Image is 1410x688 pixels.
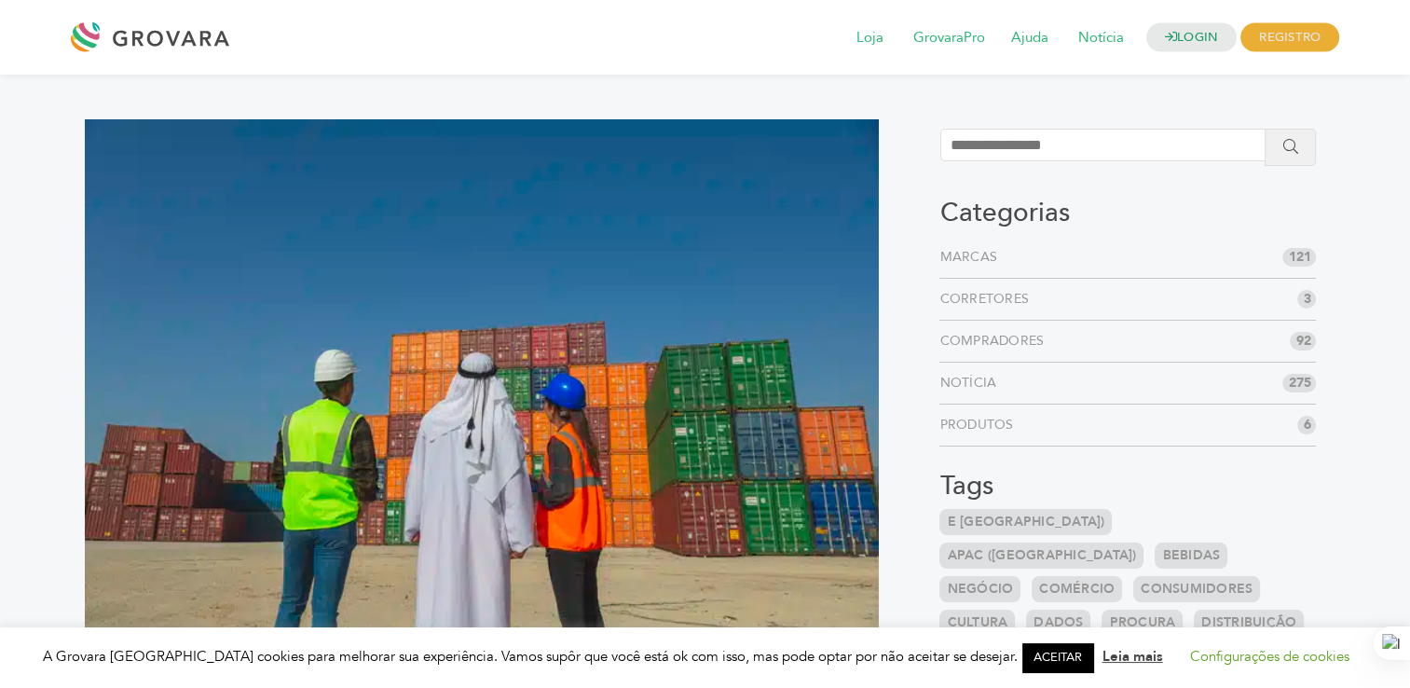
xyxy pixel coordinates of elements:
[1102,610,1183,636] a: Procura
[1194,610,1304,636] a: Distribuição
[1177,29,1218,46] font: LOGIN
[998,21,1061,56] span: Ajuda
[998,28,1061,48] a: Ajuda
[1290,332,1316,351] span: 92
[1155,543,1227,569] a: Bebidas
[900,21,998,56] span: GrovaraPro
[1282,374,1316,392] span: 275
[1259,29,1321,46] font: REGISTRO
[843,21,897,56] span: Loja
[939,290,1036,309] a: Corretores
[939,248,1005,267] a: Marcas
[843,28,897,48] a: Loja
[939,374,1004,392] a: Notícia
[939,576,1020,602] a: Negócio
[43,647,1018,666] font: A Grovara [GEOGRAPHIC_DATA] cookies para melhorar sua experiência. Vamos supôr que você está ok c...
[939,332,1051,351] a: Compradores
[939,471,1316,502] h3: Tags
[1282,248,1316,267] span: 121
[1032,576,1122,602] a: Comércio
[900,28,998,48] a: GrovaraPro
[939,543,1143,569] a: APAC ([GEOGRAPHIC_DATA])
[939,198,1316,229] h3: Categorias
[1297,290,1316,309] span: 3
[1133,576,1260,602] a: Consumidores
[1065,28,1137,48] a: Notícia
[1065,21,1137,56] span: Notícia
[1102,647,1163,666] a: Leia mais
[939,610,1015,636] a: Cultura
[1026,610,1090,636] a: Dados
[1146,23,1238,52] a: LOGIN
[1297,416,1316,434] span: 6
[939,509,1112,535] a: e [GEOGRAPHIC_DATA])
[1190,647,1349,666] a: Configurações de cookies
[1022,643,1093,672] a: ACEITAR
[939,416,1020,434] a: Produtos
